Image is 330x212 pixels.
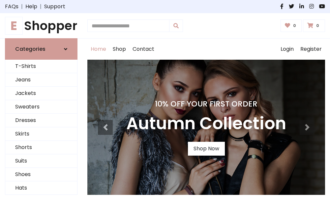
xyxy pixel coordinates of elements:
[277,39,297,60] a: Login
[5,18,77,33] h1: Shopper
[5,87,77,100] a: Jackets
[126,99,286,108] h4: 10% Off Your First Order
[281,19,302,32] a: 0
[5,168,77,181] a: Shoes
[5,181,77,195] a: Hats
[5,100,77,114] a: Sweaters
[188,142,225,156] a: Shop Now
[5,38,77,60] a: Categories
[25,3,37,11] a: Help
[5,17,23,35] span: E
[5,114,77,127] a: Dresses
[5,141,77,154] a: Shorts
[5,154,77,168] a: Suits
[18,3,25,11] span: |
[315,23,321,29] span: 0
[291,23,298,29] span: 0
[129,39,158,60] a: Contact
[44,3,65,11] a: Support
[5,3,18,11] a: FAQs
[5,18,77,33] a: EShopper
[5,127,77,141] a: Skirts
[5,60,77,73] a: T-Shirts
[126,114,286,134] h3: Autumn Collection
[15,46,45,52] h6: Categories
[87,39,109,60] a: Home
[297,39,325,60] a: Register
[5,73,77,87] a: Jeans
[37,3,44,11] span: |
[303,19,325,32] a: 0
[109,39,129,60] a: Shop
